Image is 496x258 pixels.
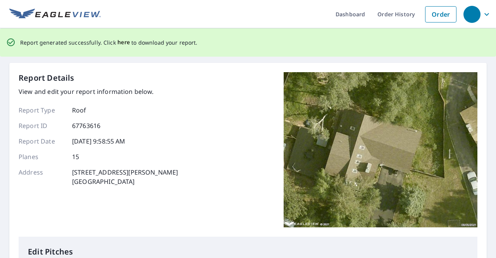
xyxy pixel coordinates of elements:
p: View and edit your report information below. [19,87,178,96]
p: Report Date [19,137,65,146]
a: Order [425,6,456,23]
p: 67763616 [72,121,100,130]
p: Report ID [19,121,65,130]
img: Top image [284,72,477,227]
img: EV Logo [9,9,101,20]
p: [DATE] 9:58:55 AM [72,137,126,146]
p: 15 [72,152,79,161]
p: Report generated successfully. Click to download your report. [20,38,198,47]
p: Report Details [19,72,74,84]
p: Edit Pitches [28,246,468,258]
button: here [117,38,130,47]
p: Planes [19,152,65,161]
p: Report Type [19,106,65,115]
p: Roof [72,106,86,115]
p: [STREET_ADDRESS][PERSON_NAME] [GEOGRAPHIC_DATA] [72,168,178,186]
p: Address [19,168,65,186]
